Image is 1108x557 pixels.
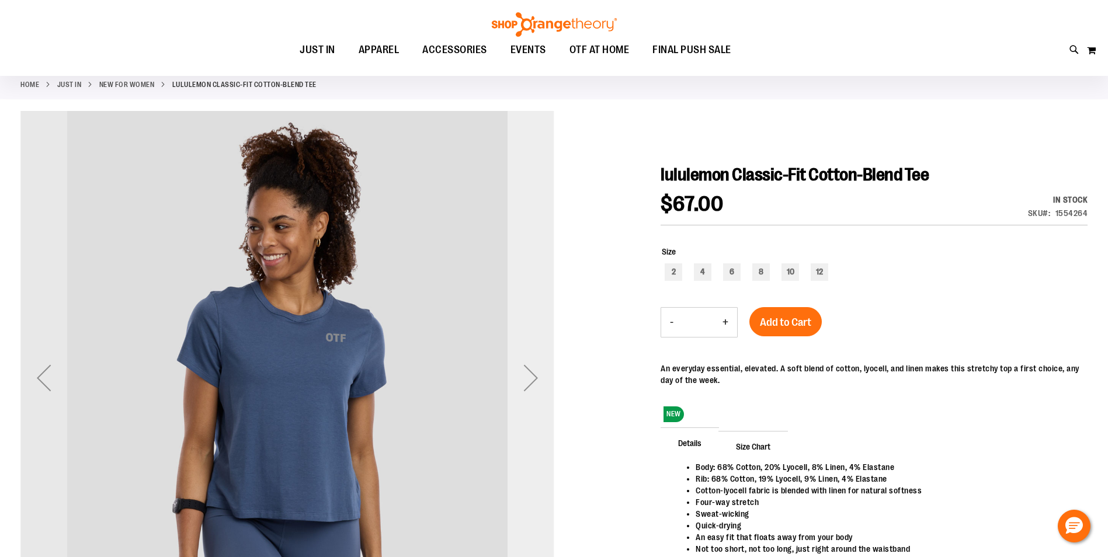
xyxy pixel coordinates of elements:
span: FINAL PUSH SALE [652,37,731,63]
button: Add to Cart [749,307,822,336]
span: JUST IN [300,37,335,63]
button: Hello, have a question? Let’s chat. [1058,510,1090,542]
div: 1554264 [1055,207,1088,219]
a: APPAREL [347,37,411,64]
li: Cotton-lyocell fabric is blended with linen for natural softness [696,485,1076,496]
span: OTF AT HOME [569,37,630,63]
span: Size [662,247,676,256]
a: OTF AT HOME [558,37,641,64]
li: An easy fit that floats away from your body [696,531,1076,543]
li: Sweat-wicking [696,508,1076,520]
input: Product quantity [682,308,714,336]
span: Size Chart [718,431,788,461]
span: Details [661,427,719,458]
a: ACCESSORIES [411,37,499,64]
div: In stock [1028,194,1088,206]
button: Decrease product quantity [661,308,682,337]
div: 12 [811,263,828,281]
div: 8 [752,263,770,281]
a: JUST IN [57,79,82,90]
div: 10 [781,263,799,281]
div: 2 [665,263,682,281]
li: Not too short, not too long, just right around the waistband [696,543,1076,555]
span: Add to Cart [760,316,811,329]
li: Quick-drying [696,520,1076,531]
strong: lululemon Classic-Fit Cotton-Blend Tee [172,79,317,90]
strong: SKU [1028,208,1051,218]
li: Body: 68% Cotton, 20% Lyocell, 8% Linen, 4% Elastane [696,461,1076,473]
a: New for Women [99,79,155,90]
span: EVENTS [510,37,546,63]
button: Increase product quantity [714,308,737,337]
a: Home [20,79,39,90]
a: EVENTS [499,37,558,64]
span: $67.00 [661,192,723,216]
span: ACCESSORIES [422,37,487,63]
div: 4 [694,263,711,281]
a: FINAL PUSH SALE [641,37,743,64]
span: NEW [664,406,684,422]
li: Rib: 68% Cotton, 19% Lyocell, 9% Linen, 4% Elastane [696,473,1076,485]
img: Shop Orangetheory [490,12,619,37]
div: Availability [1028,194,1088,206]
li: Four-way stretch [696,496,1076,508]
span: APPAREL [359,37,400,63]
div: An everyday essential, elevated. A soft blend of cotton, lyocell, and linen makes this stretchy t... [661,363,1088,386]
a: JUST IN [288,37,347,63]
div: 6 [723,263,741,281]
span: lululemon Classic-Fit Cotton-Blend Tee [661,165,929,184]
